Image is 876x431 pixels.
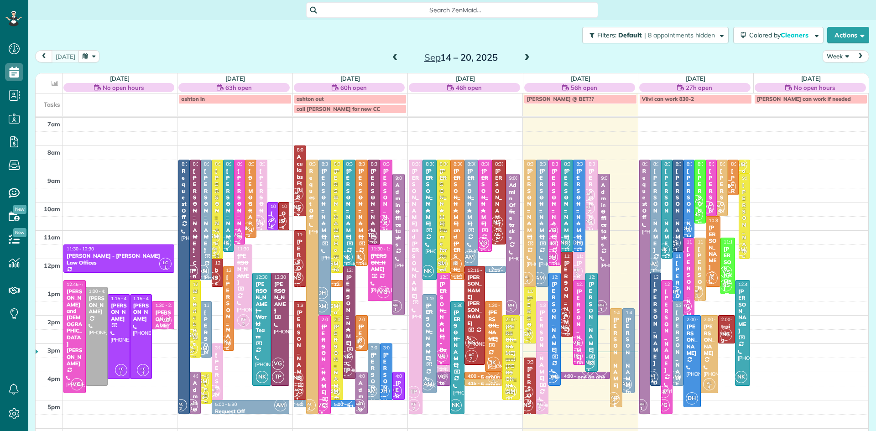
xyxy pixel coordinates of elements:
div: Request Off [181,168,187,220]
span: 9:00 - 12:00 [742,175,766,181]
span: ashton in [181,95,205,102]
div: [PERSON_NAME] [237,168,242,253]
span: 8:30 - 10:30 [720,161,745,167]
div: [PERSON_NAME] [346,274,353,346]
span: 2:00 - 3:15 [359,317,381,322]
div: [PERSON_NAME] [709,224,718,270]
div: [PERSON_NAME] [686,323,698,356]
span: AC [672,239,677,244]
div: [PERSON_NAME] [576,168,583,240]
div: [PERSON_NAME] [741,182,747,267]
div: [PERSON_NAME] [686,246,692,331]
span: KF [586,204,591,209]
span: SM [521,328,533,341]
span: SM [328,258,340,270]
div: [PERSON_NAME] [297,309,303,381]
span: 12:00 - 1:00 [215,260,240,266]
div: [PERSON_NAME] [110,302,127,322]
span: 8:30 - 5:30 [309,161,331,167]
a: Filters: Default | 8 appointments hidden [578,27,729,43]
span: AC [294,261,300,266]
span: 2:00 - 5:15 [687,317,709,322]
span: Colored by [749,31,812,39]
div: [PERSON_NAME] [89,295,105,315]
span: LC [267,218,272,223]
small: 4 [521,277,533,286]
span: 8:30 - 11:15 [687,161,711,167]
a: [DATE] [686,75,705,82]
span: 12:45 - 3:30 [193,281,218,287]
div: [PERSON_NAME] [321,323,328,395]
span: 1:30 - 5:30 [454,302,475,308]
div: [PERSON_NAME] [664,168,669,253]
a: [DATE] [225,75,245,82]
small: 2 [292,264,303,273]
div: [PERSON_NAME] [563,260,570,332]
a: [DATE] [801,75,821,82]
div: [PERSON_NAME] [274,281,287,314]
span: NS [465,337,478,349]
span: VG [159,314,172,327]
span: 8:30 - 11:45 [564,161,589,167]
small: 1 [160,263,171,272]
span: 11:00 - 1:00 [297,232,322,238]
span: 8:30 - 11:45 [481,161,506,167]
span: 11:45 - 12:45 [576,253,604,259]
small: 4 [209,249,220,258]
span: NS [720,279,732,291]
span: NS [691,208,703,221]
span: 11:15 - 1:30 [698,239,722,245]
span: SM [546,251,558,263]
span: 9:00 - 2:00 [396,175,417,181]
div: [PERSON_NAME] Accounting [155,309,172,342]
a: [DATE] [456,75,475,82]
span: 12:15 - 3:45 [468,267,492,273]
span: AM [463,251,475,263]
span: TP [186,265,198,277]
div: Admin Office tasks [509,182,517,241]
div: [PERSON_NAME] [481,168,489,227]
span: Filters: [597,31,616,39]
span: DH [679,223,692,235]
span: 8:30 - 11:45 [576,161,601,167]
span: AC [494,232,500,237]
div: [PERSON_NAME] [237,253,250,286]
div: [PERSON_NAME] [675,309,681,395]
div: [PERSON_NAME] [226,274,231,359]
span: IK [546,238,558,250]
span: Viivi can work 830-2 [642,95,694,102]
span: 8:30 - 1:00 [539,161,561,167]
div: [PERSON_NAME] for First Rate appliances [270,210,276,414]
span: 2:00 - 5:00 [506,317,527,322]
span: 12:45 - 3:45 [576,281,601,287]
span: TP [365,229,377,242]
div: [PERSON_NAME] [563,168,570,240]
span: SM [208,230,220,243]
span: AC [562,311,567,316]
span: NK [422,265,434,277]
span: AL [716,203,721,208]
small: 4 [713,207,725,215]
div: Admin Office tasks [395,182,402,248]
span: NS [208,272,220,284]
div: [PERSON_NAME] [723,246,732,292]
span: 8:30 - 11:30 [371,161,396,167]
span: IK [241,223,254,235]
span: AM [197,265,209,277]
span: 8:30 - 12:45 [204,161,229,167]
span: 8:30 - 11:15 [248,161,273,167]
div: [PERSON_NAME] and [PERSON_NAME] [505,323,517,395]
div: [PERSON_NAME] [383,168,390,240]
span: 11:45 - 1:30 [676,253,700,259]
span: 1:45 - 5:15 [613,310,635,316]
span: 8:30 - 11:45 [676,161,700,167]
span: Default [618,31,642,39]
span: VG [679,300,692,312]
span: 8:30 - 10:30 [709,161,734,167]
span: 8:30 - 12:00 [215,161,240,167]
div: [PERSON_NAME] for First Rate appliances [588,168,595,332]
span: 11:30 - 12:30 [67,246,94,252]
a: [DATE] [340,75,360,82]
span: 12:45 - 4:30 [738,281,763,287]
span: 1:45 - 4:45 [626,310,647,316]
